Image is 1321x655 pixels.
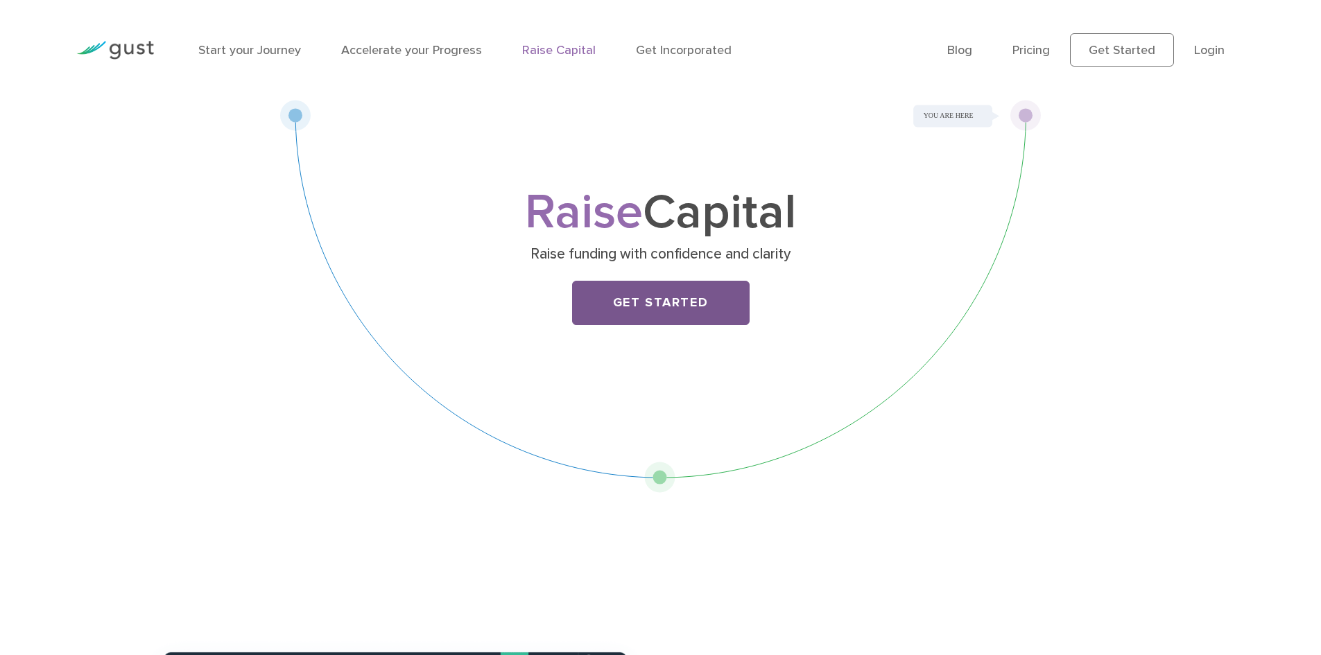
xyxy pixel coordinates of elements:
[947,43,972,58] a: Blog
[198,43,301,58] a: Start your Journey
[636,43,732,58] a: Get Incorporated
[387,191,935,235] h1: Capital
[341,43,482,58] a: Accelerate your Progress
[1070,33,1174,67] a: Get Started
[522,43,596,58] a: Raise Capital
[572,281,750,325] a: Get Started
[392,245,929,264] p: Raise funding with confidence and clarity
[1012,43,1050,58] a: Pricing
[1194,43,1225,58] a: Login
[76,41,154,60] img: Gust Logo
[525,183,643,241] span: Raise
